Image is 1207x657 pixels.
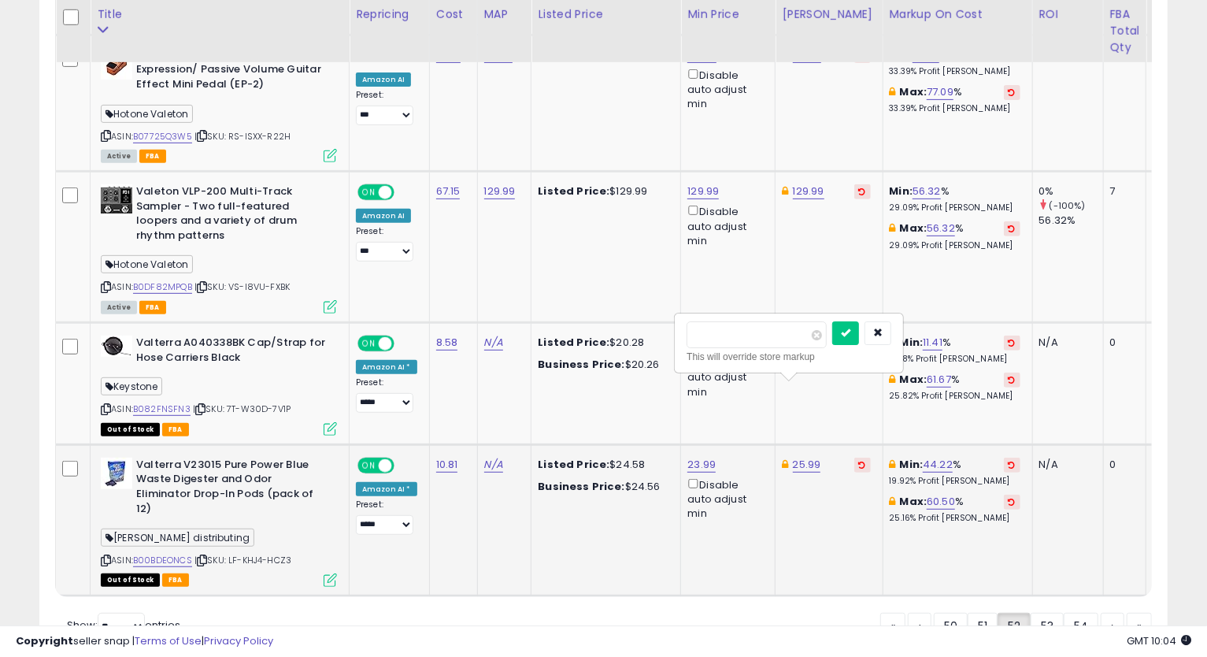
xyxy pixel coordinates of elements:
[890,391,1020,402] p: 25.82% Profit [PERSON_NAME]
[538,480,668,494] div: $24.56
[16,634,273,649] div: seller snap | |
[968,613,998,640] a: 51
[1039,458,1091,472] div: N/A
[101,423,160,436] span: All listings that are currently out of stock and unavailable for purchase on Amazon
[890,184,1020,213] div: %
[687,457,716,473] a: 23.99
[359,458,379,472] span: ON
[900,84,927,99] b: Max:
[538,357,624,372] b: Business Price:
[923,335,942,351] a: 11.41
[133,280,192,294] a: B0DF82MPQB
[890,513,1020,524] p: 25.16% Profit [PERSON_NAME]
[436,457,458,473] a: 10.81
[392,458,417,472] span: OFF
[687,202,763,248] div: Disable auto adjust min
[484,335,503,351] a: N/A
[793,184,824,199] a: 129.99
[900,372,927,387] b: Max:
[1137,618,1142,634] span: »
[890,495,1020,524] div: %
[436,335,458,351] a: 8.58
[913,184,941,199] a: 56.32
[927,84,953,100] a: 77.09
[890,85,1020,114] div: %
[101,255,193,273] span: Hotone Valeton
[135,633,202,648] a: Terms of Use
[162,573,189,587] span: FBA
[1110,336,1135,350] div: 0
[1039,336,1091,350] div: N/A
[139,301,166,314] span: FBA
[16,633,73,648] strong: Copyright
[538,47,609,62] b: Listed Price:
[890,374,896,384] i: This overrides the store level max markup for this listing
[356,499,417,535] div: Preset:
[538,336,668,350] div: $20.28
[1039,184,1103,199] div: 0%
[890,184,913,199] b: Min:
[1009,339,1016,347] i: Revert to store-level Min Markup
[927,372,951,388] a: 61.67
[101,336,337,434] div: ASIN:
[97,6,342,23] div: Title
[162,423,189,436] span: FBA
[1110,458,1135,472] div: 0
[101,458,132,489] img: 51ub5K4bujL._SL40_.jpg
[356,360,417,374] div: Amazon AI *
[890,618,895,634] span: «
[101,48,337,161] div: ASIN:
[1111,618,1114,634] span: ›
[359,186,379,199] span: ON
[890,202,1020,213] p: 29.09% Profit [PERSON_NAME]
[1110,6,1140,56] div: FBA Total Qty
[687,354,763,399] div: Disable auto adjust min
[538,184,668,199] div: $129.99
[484,457,503,473] a: N/A
[356,377,417,413] div: Preset:
[484,184,516,199] a: 129.99
[101,529,254,547] span: [PERSON_NAME] distributing
[356,90,417,125] div: Preset:
[890,458,1020,487] div: %
[923,457,953,473] a: 44.22
[139,150,166,163] span: FBA
[782,6,876,23] div: [PERSON_NAME]
[890,336,1020,365] div: %
[194,280,290,293] span: | SKU: VS-I8VU-FXBK
[436,6,471,23] div: Cost
[890,221,1020,251] div: %
[890,476,1020,487] p: 19.92% Profit [PERSON_NAME]
[136,458,328,520] b: Valterra V23015 Pure Power Blue Waste Digester and Odor Eliminator Drop-In Pods (pack of 12)
[1039,213,1103,228] div: 56.32%
[538,479,624,494] b: Business Price:
[194,130,291,143] span: | SKU: RS-ISXX-R22H
[927,494,955,510] a: 60.50
[133,130,192,143] a: B07725Q3W5
[356,209,411,223] div: Amazon AI
[101,377,162,395] span: Keystone
[193,403,291,415] span: | SKU: 7T-W30D-7V1P
[793,457,821,473] a: 25.99
[484,6,525,23] div: MAP
[927,221,955,236] a: 56.32
[67,618,180,633] span: Show: entries
[890,103,1020,114] p: 33.39% Profit [PERSON_NAME]
[101,105,193,123] span: Hotone Valeton
[900,457,924,472] b: Min:
[356,482,417,496] div: Amazon AI *
[687,184,719,199] a: 129.99
[1039,6,1097,23] div: ROI
[1050,199,1086,212] small: (-100%)
[392,186,417,199] span: OFF
[101,184,132,216] img: 41gqUgW5ATL._SL40_.jpg
[900,335,924,350] b: Min:
[101,301,137,314] span: All listings currently available for purchase on Amazon
[392,337,417,351] span: OFF
[359,337,379,351] span: ON
[538,184,609,199] b: Listed Price:
[101,573,160,587] span: All listings that are currently out of stock and unavailable for purchase on Amazon
[538,458,668,472] div: $24.58
[356,226,417,262] div: Preset:
[101,48,132,80] img: 41+athyxswL._SL40_.jpg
